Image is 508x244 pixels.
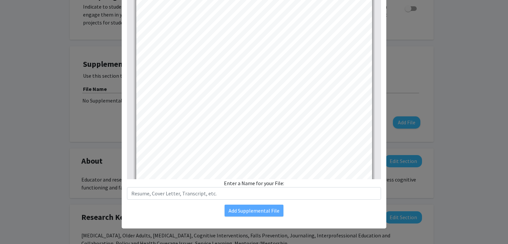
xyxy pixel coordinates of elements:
a: mailto:devridaw@gvsu.edu [177,57,217,62]
iframe: Chat [5,214,28,239]
button: Add Supplemental File [225,205,283,217]
input: Resume, Cover Letter, Transcript, etc. [127,187,381,200]
div: Enter a Name for your File: [127,179,381,200]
